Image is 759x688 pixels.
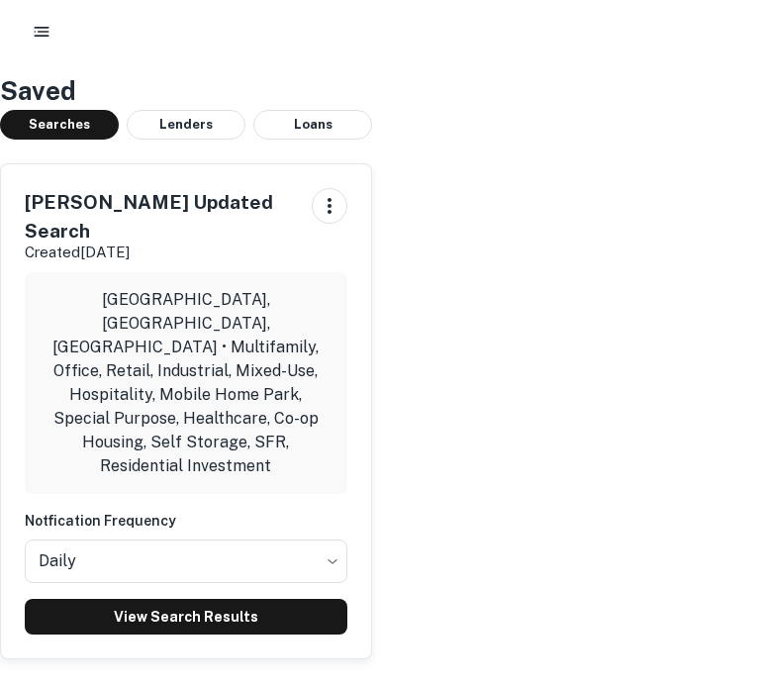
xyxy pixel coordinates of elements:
button: Loans [253,110,372,140]
a: View Search Results [25,599,347,635]
p: Created [DATE] [25,241,296,264]
button: Lenders [127,110,245,140]
iframe: Chat Widget [660,530,759,625]
h5: [PERSON_NAME] Updated Search [25,188,296,245]
h6: Notfication Frequency [25,510,347,532]
p: [GEOGRAPHIC_DATA], [GEOGRAPHIC_DATA], [GEOGRAPHIC_DATA] • Multifamily, Office, Retail, Industrial... [41,288,332,478]
div: Without label [25,534,347,589]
